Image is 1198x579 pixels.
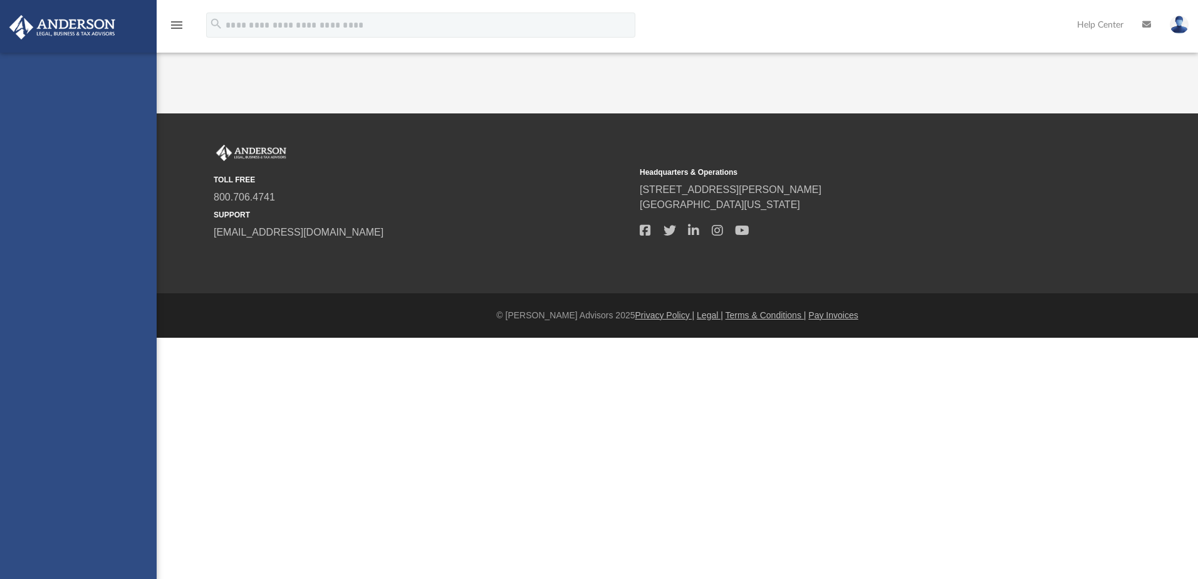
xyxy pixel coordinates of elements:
a: [EMAIL_ADDRESS][DOMAIN_NAME] [214,227,383,237]
i: search [209,17,223,31]
a: menu [169,24,184,33]
a: Terms & Conditions | [726,310,806,320]
img: User Pic [1170,16,1189,34]
img: Anderson Advisors Platinum Portal [214,145,289,161]
i: menu [169,18,184,33]
small: TOLL FREE [214,174,631,185]
small: Headquarters & Operations [640,167,1057,178]
small: SUPPORT [214,209,631,221]
img: Anderson Advisors Platinum Portal [6,15,119,39]
a: Pay Invoices [808,310,858,320]
a: Legal | [697,310,723,320]
a: 800.706.4741 [214,192,275,202]
a: [GEOGRAPHIC_DATA][US_STATE] [640,199,800,210]
a: Privacy Policy | [635,310,695,320]
a: [STREET_ADDRESS][PERSON_NAME] [640,184,821,195]
div: © [PERSON_NAME] Advisors 2025 [157,309,1198,322]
